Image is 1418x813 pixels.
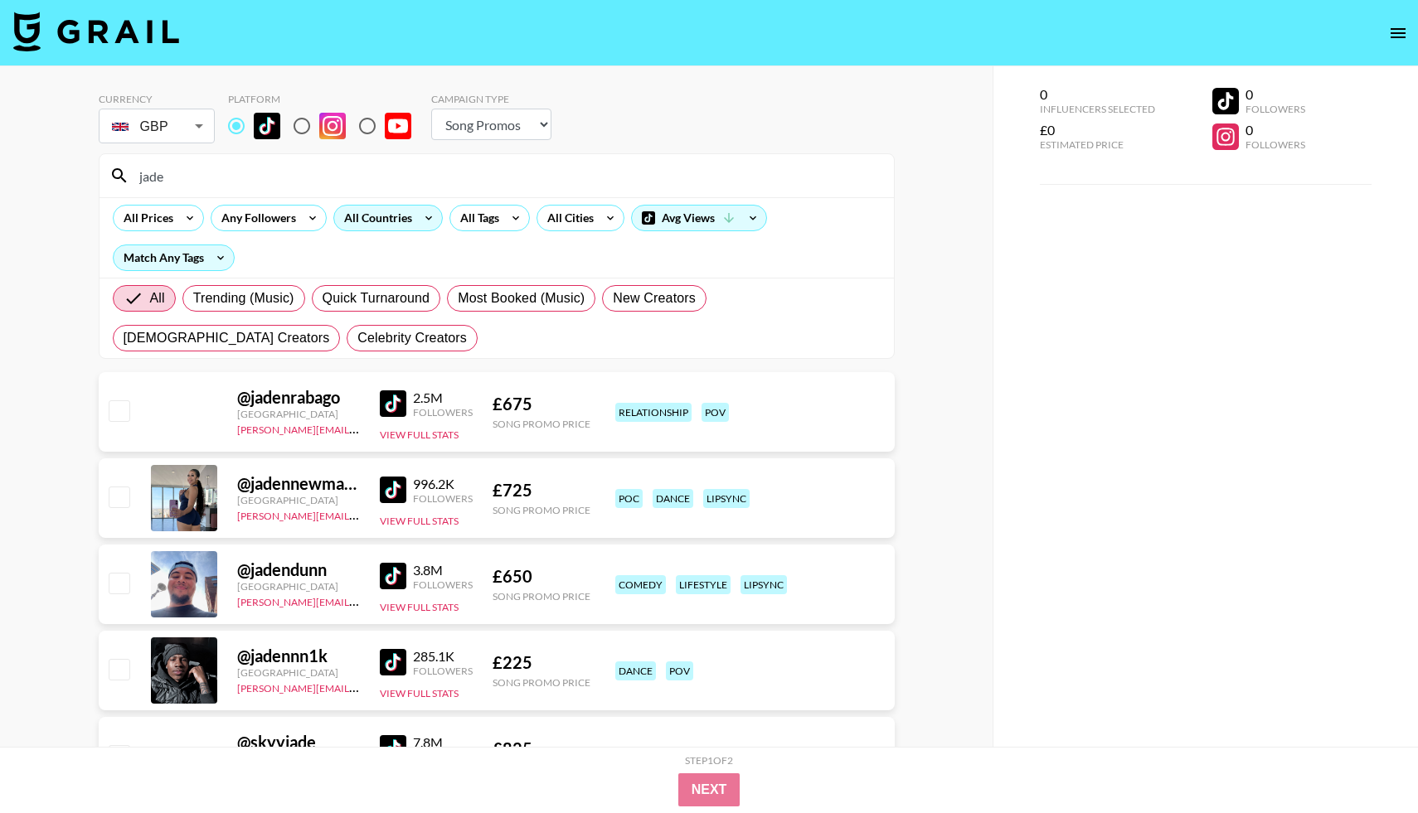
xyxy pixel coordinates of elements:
[237,387,360,408] div: @ jadenrabago
[413,492,473,505] div: Followers
[413,648,473,665] div: 285.1K
[615,403,692,422] div: relationship
[129,162,884,189] input: Search by User Name
[237,506,483,522] a: [PERSON_NAME][EMAIL_ADDRESS][DOMAIN_NAME]
[237,679,483,694] a: [PERSON_NAME][EMAIL_ADDRESS][DOMAIN_NAME]
[319,113,346,139] img: Instagram
[1246,86,1305,103] div: 0
[431,93,551,105] div: Campaign Type
[493,394,590,414] div: £ 675
[413,665,473,677] div: Followers
[413,476,473,492] div: 996.2K
[380,601,459,613] button: View Full Stats
[450,206,503,230] div: All Tags
[493,566,590,587] div: £ 650
[1040,138,1155,151] div: Estimated Price
[493,590,590,602] div: Song Promo Price
[413,562,473,578] div: 3.8M
[323,288,430,308] span: Quick Turnaround
[666,661,693,680] div: pov
[150,288,165,308] span: All
[493,738,590,759] div: £ 825
[653,489,693,508] div: dance
[537,206,597,230] div: All Cities
[1246,103,1305,115] div: Followers
[380,735,406,762] img: TikTok
[99,93,215,105] div: Currency
[703,489,750,508] div: lipsync
[702,403,729,422] div: pov
[237,473,360,494] div: @ jadennewmannn
[741,575,787,594] div: lipsync
[193,288,294,308] span: Trending (Music)
[493,652,590,673] div: £ 225
[237,420,483,436] a: [PERSON_NAME][EMAIL_ADDRESS][DOMAIN_NAME]
[114,245,234,270] div: Match Any Tags
[413,390,473,406] div: 2.5M
[1246,138,1305,151] div: Followers
[380,687,459,699] button: View Full Stats
[615,661,656,680] div: dance
[228,93,425,105] div: Platform
[493,418,590,430] div: Song Promo Price
[413,734,473,751] div: 7.8M
[493,504,590,516] div: Song Promo Price
[334,206,415,230] div: All Countries
[632,206,766,230] div: Avg Views
[237,559,360,580] div: @ jadendunn
[1382,17,1415,50] button: open drawer
[685,754,733,767] div: Step 1 of 2
[237,580,360,593] div: [GEOGRAPHIC_DATA]
[380,477,406,503] img: TikTok
[615,489,643,508] div: poc
[678,773,741,806] button: Next
[102,112,211,141] div: GBP
[254,113,280,139] img: TikTok
[237,732,360,753] div: @ skyyjade
[380,390,406,417] img: TikTok
[211,206,299,230] div: Any Followers
[114,206,177,230] div: All Prices
[1040,103,1155,115] div: Influencers Selected
[380,649,406,675] img: TikTok
[676,575,731,594] div: lifestyle
[380,428,459,441] button: View Full Stats
[237,666,360,679] div: [GEOGRAPHIC_DATA]
[493,480,590,501] div: £ 725
[615,575,666,594] div: comedy
[1246,122,1305,138] div: 0
[385,113,411,139] img: YouTube
[458,288,585,308] span: Most Booked (Music)
[237,593,483,608] a: [PERSON_NAME][EMAIL_ADDRESS][DOMAIN_NAME]
[1040,86,1155,103] div: 0
[493,676,590,689] div: Song Promo Price
[237,646,360,666] div: @ jadennn1k
[413,406,473,419] div: Followers
[124,328,330,348] span: [DEMOGRAPHIC_DATA] Creators
[413,578,473,591] div: Followers
[237,494,360,506] div: [GEOGRAPHIC_DATA]
[237,408,360,420] div: [GEOGRAPHIC_DATA]
[380,563,406,589] img: TikTok
[613,288,696,308] span: New Creators
[1040,122,1155,138] div: £0
[13,12,179,51] img: Grail Talent
[357,328,467,348] span: Celebrity Creators
[380,515,459,527] button: View Full Stats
